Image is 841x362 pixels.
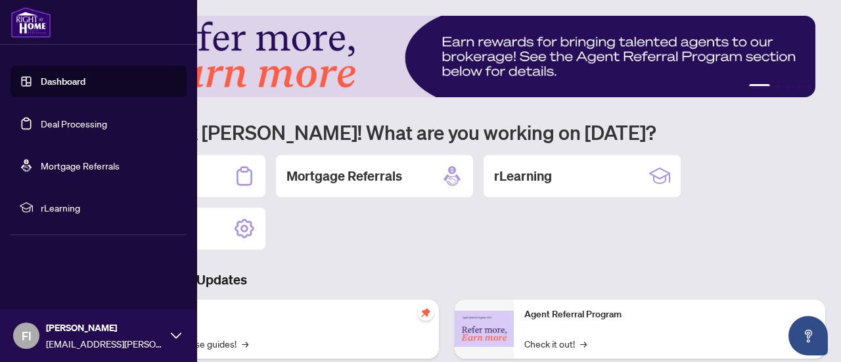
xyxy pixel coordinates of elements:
[41,118,107,129] a: Deal Processing
[41,160,120,171] a: Mortgage Referrals
[22,327,32,345] span: FI
[796,84,802,89] button: 4
[138,307,428,322] p: Self-Help
[775,84,781,89] button: 2
[242,336,248,351] span: →
[46,321,164,335] span: [PERSON_NAME]
[524,307,815,322] p: Agent Referral Program
[418,305,434,321] span: pushpin
[68,120,825,145] h1: Welcome back [PERSON_NAME]! What are you working on [DATE]?
[807,84,812,89] button: 5
[786,84,791,89] button: 3
[749,84,770,89] button: 1
[41,76,85,87] a: Dashboard
[494,167,552,185] h2: rLearning
[286,167,402,185] h2: Mortgage Referrals
[580,336,587,351] span: →
[46,336,164,351] span: [EMAIL_ADDRESS][PERSON_NAME][DOMAIN_NAME]
[41,200,177,215] span: rLearning
[68,16,815,97] img: Slide 0
[68,271,825,289] h3: Brokerage & Industry Updates
[524,336,587,351] a: Check it out!→
[788,316,828,355] button: Open asap
[11,7,51,38] img: logo
[455,311,514,347] img: Agent Referral Program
